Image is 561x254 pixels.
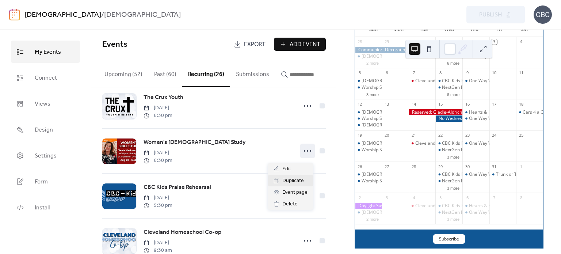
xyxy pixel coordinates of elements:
[384,133,389,138] div: 20
[469,209,527,216] div: One Way Worship Rehearsal
[442,203,496,209] div: CBC Kids Praise Rehearsal
[411,164,416,169] div: 28
[469,78,527,84] div: One Way Worship Rehearsal
[442,78,496,84] div: CBC Kids Praise Rehearsal
[465,164,470,169] div: 30
[518,133,524,138] div: 25
[355,178,382,184] div: Worship Service
[363,216,382,222] button: 2 more
[144,93,183,102] a: The Crux Youth
[409,203,436,209] div: Cleveland Homeschool Co-op
[438,164,443,169] div: 29
[357,164,363,169] div: 26
[442,140,496,147] div: CBC Kids Praise Rehearsal
[415,140,475,147] div: Cleveland Homeschool Co-op
[355,109,382,115] div: Gospel Project
[518,70,524,76] div: 11
[435,84,462,91] div: NextGen Praise Rehearsal
[469,171,527,178] div: One Way Worship Rehearsal
[442,209,495,216] div: NextGen Praise Rehearsal
[435,178,462,184] div: NextGen Praise Rehearsal
[355,209,382,216] div: Gospel Project
[442,171,496,178] div: CBC Kids Praise Rehearsal
[357,101,363,107] div: 12
[282,200,298,209] span: Delete
[435,147,462,153] div: NextGen Praise Rehearsal
[438,133,443,138] div: 22
[182,59,230,87] button: Recurring (26)
[362,140,425,147] div: [DEMOGRAPHIC_DATA] Project
[362,147,394,153] div: Worship Service
[444,185,462,191] button: 3 more
[355,47,382,53] div: Communion
[462,171,489,178] div: One Way Worship Rehearsal
[355,147,382,153] div: Worship Service
[9,9,20,20] img: logo
[362,209,425,216] div: [DEMOGRAPHIC_DATA] Project
[469,109,501,115] div: Hearts & Hands
[465,133,470,138] div: 23
[144,183,211,192] a: CBC Kids Praise Rehearsal
[409,109,462,115] div: Reserved: Gladle-Aldrich
[469,140,527,147] div: One Way Worship Rehearsal
[355,203,382,209] div: Daylight Savings Ends
[362,109,425,115] div: [DEMOGRAPHIC_DATA] Project
[363,60,382,66] button: 2 more
[411,39,416,45] div: 30
[148,59,182,86] button: Past (60)
[523,109,553,115] div: Cars 4 a Cause
[355,115,382,122] div: Worship Service
[438,101,443,107] div: 15
[518,101,524,107] div: 18
[415,78,475,84] div: Cleveland Homeschool Co-op
[24,8,101,22] a: [DEMOGRAPHIC_DATA]
[435,209,462,216] div: NextGen Praise Rehearsal
[438,70,443,76] div: 8
[11,41,80,63] a: My Events
[35,150,57,162] span: Settings
[362,122,426,128] div: [DEMOGRAPHIC_DATA] Council
[411,195,416,200] div: 4
[411,101,416,107] div: 14
[465,39,470,45] div: 2
[11,92,80,115] a: Views
[462,203,489,209] div: Hearts & Hands
[362,115,394,122] div: Worship Service
[411,133,416,138] div: 21
[492,164,497,169] div: 31
[355,78,382,84] div: Gospel Project
[435,140,462,147] div: CBC Kids Praise Rehearsal
[362,78,425,84] div: [DEMOGRAPHIC_DATA] Project
[384,39,389,45] div: 29
[144,138,245,147] a: Women's [DEMOGRAPHIC_DATA] Study
[442,178,495,184] div: NextGen Praise Rehearsal
[444,153,462,160] button: 3 more
[274,38,326,51] a: Add Event
[518,164,524,169] div: 1
[228,38,271,51] a: Export
[409,140,436,147] div: Cleveland Homeschool Co-op
[469,203,501,209] div: Hearts & Hands
[102,37,127,53] span: Events
[384,101,389,107] div: 13
[11,170,80,193] a: Form
[230,59,275,86] button: Submissions
[442,147,495,153] div: NextGen Praise Rehearsal
[99,59,148,86] button: Upcoming (52)
[35,124,53,136] span: Design
[355,140,382,147] div: Gospel Project
[355,171,382,178] div: Gospel Project
[35,46,61,58] span: My Events
[444,216,462,222] button: 3 more
[357,133,363,138] div: 19
[518,39,524,45] div: 4
[363,91,382,97] button: 3 more
[433,234,465,244] button: Subscribe
[144,228,221,237] a: Cleveland Homeschool Co-op
[435,115,462,122] div: No Wednesday Evening Activities - Fall Break
[362,53,425,60] div: [DEMOGRAPHIC_DATA] Project
[355,122,382,128] div: Church Council
[35,98,50,110] span: Views
[415,203,475,209] div: Cleveland Homeschool Co-op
